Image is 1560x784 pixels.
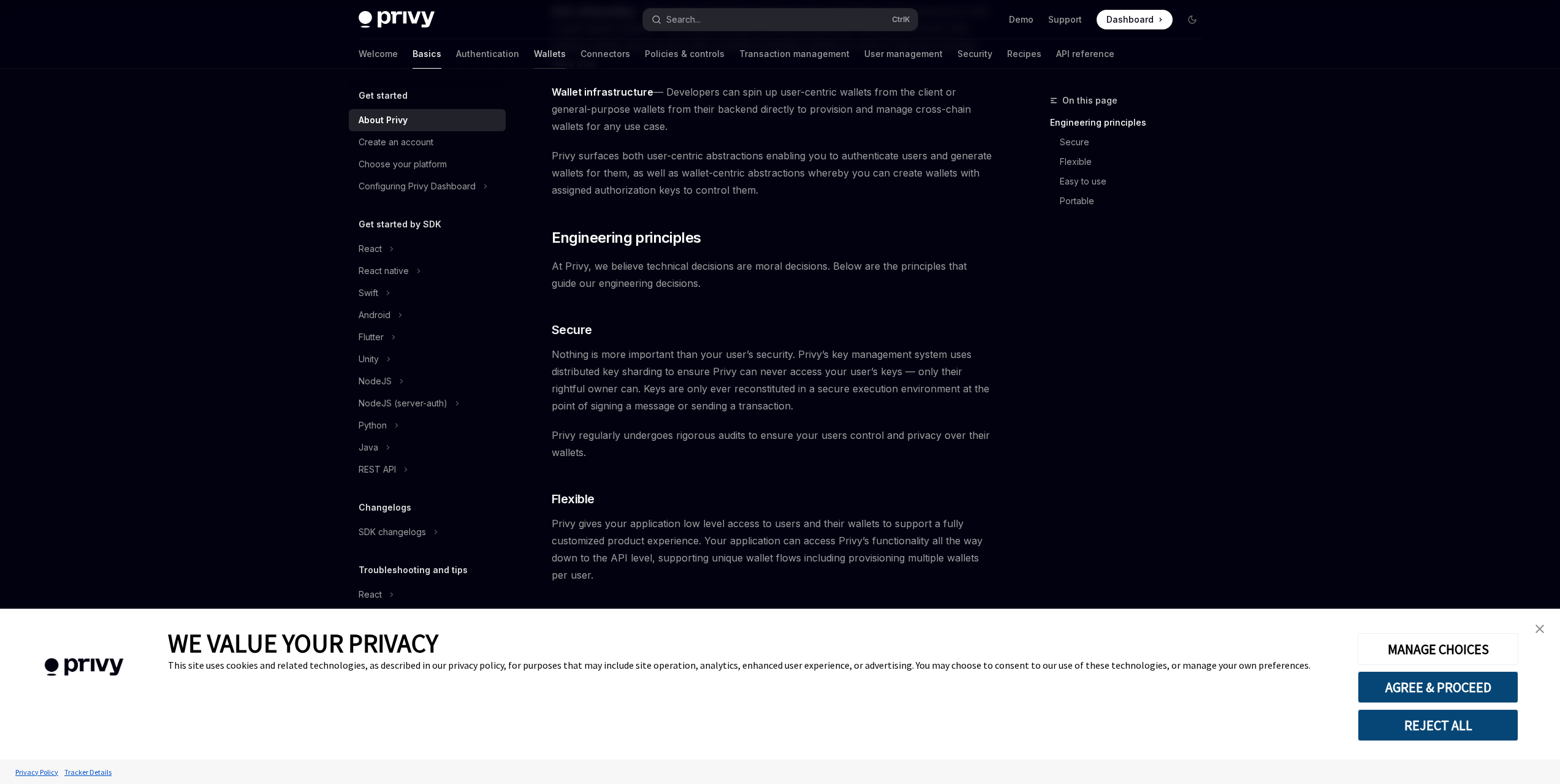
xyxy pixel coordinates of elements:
[739,39,850,69] a: Transaction management
[552,490,595,508] span: Flexible
[18,641,150,694] img: company logo
[892,15,910,25] span: Ctrl K
[359,396,447,411] div: NodeJS (server-auth)
[1050,113,1212,132] a: Engineering principles
[552,321,592,338] span: Secure
[1535,625,1544,633] img: close banner
[359,563,468,577] h5: Troubleshooting and tips
[359,352,379,367] div: Unity
[349,109,506,131] a: About Privy
[1060,191,1212,211] a: Portable
[359,440,378,455] div: Java
[359,374,392,389] div: NodeJS
[552,427,994,461] span: Privy regularly undergoes rigorous audits to ensure your users control and privacy over their wal...
[1009,13,1033,26] a: Demo
[1358,671,1518,703] button: AGREE & PROCEED
[359,157,447,172] div: Choose your platform
[61,761,115,783] a: Tracker Details
[359,179,476,194] div: Configuring Privy Dashboard
[12,761,61,783] a: Privacy Policy
[552,83,994,135] span: — Developers can spin up user-centric wallets from the client or general-purpose wallets from the...
[552,86,653,98] strong: Wallet infrastructure
[1060,152,1212,172] a: Flexible
[957,39,992,69] a: Security
[359,308,390,322] div: Android
[552,515,994,584] span: Privy gives your application low level access to users and their wallets to support a fully custo...
[1106,13,1154,26] span: Dashboard
[1007,39,1041,69] a: Recipes
[864,39,943,69] a: User management
[1060,132,1212,152] a: Secure
[580,39,630,69] a: Connectors
[359,330,384,344] div: Flutter
[1060,172,1212,191] a: Easy to use
[413,39,441,69] a: Basics
[359,587,382,602] div: React
[1062,93,1117,108] span: On this page
[666,12,701,27] div: Search...
[359,88,408,103] h5: Get started
[359,11,435,28] img: dark logo
[359,113,408,127] div: About Privy
[643,9,918,31] button: Search...CtrlK
[359,217,441,232] h5: Get started by SDK
[359,525,426,539] div: SDK changelogs
[359,135,433,150] div: Create an account
[552,346,994,414] span: Nothing is more important than your user’s security. Privy’s key management system uses distribut...
[359,462,396,477] div: REST API
[1097,10,1173,29] a: Dashboard
[359,39,398,69] a: Welcome
[1056,39,1114,69] a: API reference
[349,606,506,628] a: Using LLMs
[1048,13,1082,26] a: Support
[552,257,994,292] span: At Privy, we believe technical decisions are moral decisions. Below are the principles that guide...
[359,500,411,515] h5: Changelogs
[456,39,519,69] a: Authentication
[534,39,566,69] a: Wallets
[168,627,438,659] span: WE VALUE YOUR PRIVACY
[168,659,1339,671] div: This site uses cookies and related technologies, as described in our privacy policy, for purposes...
[359,264,409,278] div: React native
[349,153,506,175] a: Choose your platform
[359,418,387,433] div: Python
[645,39,725,69] a: Policies & controls
[1182,10,1202,29] button: Toggle dark mode
[359,242,382,256] div: React
[359,286,378,300] div: Swift
[1528,617,1552,641] a: close banner
[552,147,994,199] span: Privy surfaces both user-centric abstractions enabling you to authenticate users and generate wal...
[1358,633,1518,665] button: MANAGE CHOICES
[552,228,701,248] span: Engineering principles
[349,131,506,153] a: Create an account
[1358,709,1518,741] button: REJECT ALL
